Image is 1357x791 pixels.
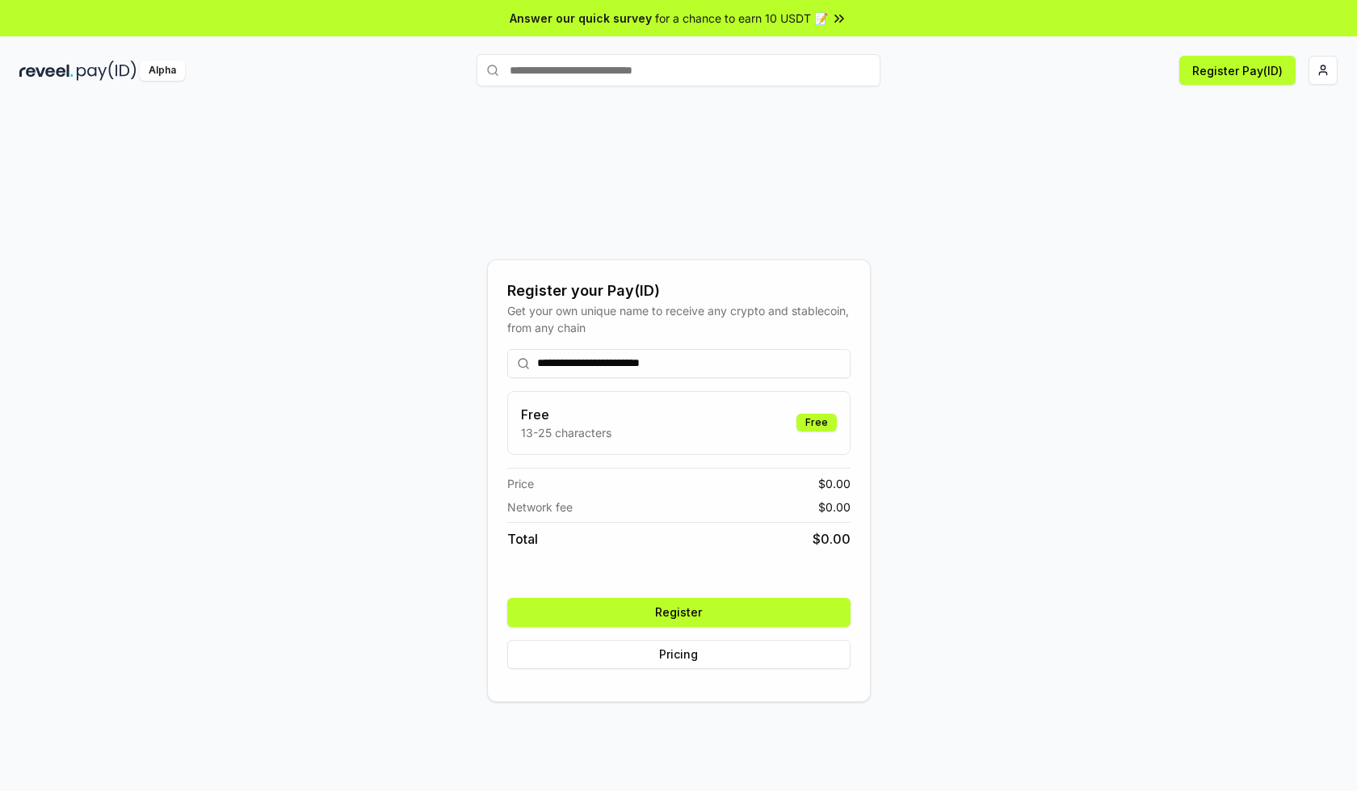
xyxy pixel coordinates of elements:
button: Register Pay(ID) [1179,56,1296,85]
span: Answer our quick survey [510,10,652,27]
button: Register [507,598,851,627]
p: 13-25 characters [521,424,611,441]
h3: Free [521,405,611,424]
span: Total [507,529,538,549]
span: Network fee [507,499,573,515]
div: Get your own unique name to receive any crypto and stablecoin, from any chain [507,302,851,336]
span: for a chance to earn 10 USDT 📝 [655,10,828,27]
div: Alpha [140,61,185,81]
div: Free [796,414,837,431]
span: $ 0.00 [813,529,851,549]
span: $ 0.00 [818,475,851,492]
button: Pricing [507,640,851,669]
span: $ 0.00 [818,499,851,515]
span: Price [507,475,534,492]
img: pay_id [77,61,137,81]
img: reveel_dark [19,61,74,81]
div: Register your Pay(ID) [507,280,851,302]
